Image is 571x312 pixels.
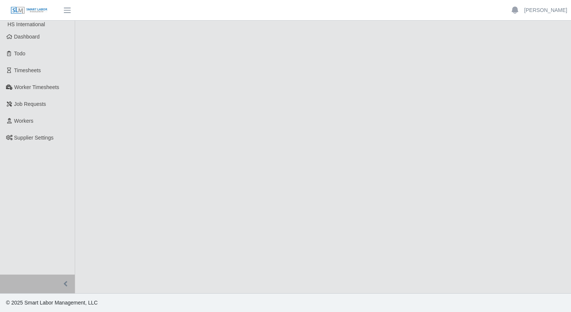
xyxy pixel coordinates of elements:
[14,67,41,73] span: Timesheets
[14,84,59,90] span: Worker Timesheets
[524,6,567,14] a: [PERSON_NAME]
[14,118,34,124] span: Workers
[14,34,40,40] span: Dashboard
[6,300,98,306] span: © 2025 Smart Labor Management, LLC
[14,51,25,56] span: Todo
[7,21,45,27] span: HS International
[10,6,48,15] img: SLM Logo
[14,101,46,107] span: Job Requests
[14,135,54,141] span: Supplier Settings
